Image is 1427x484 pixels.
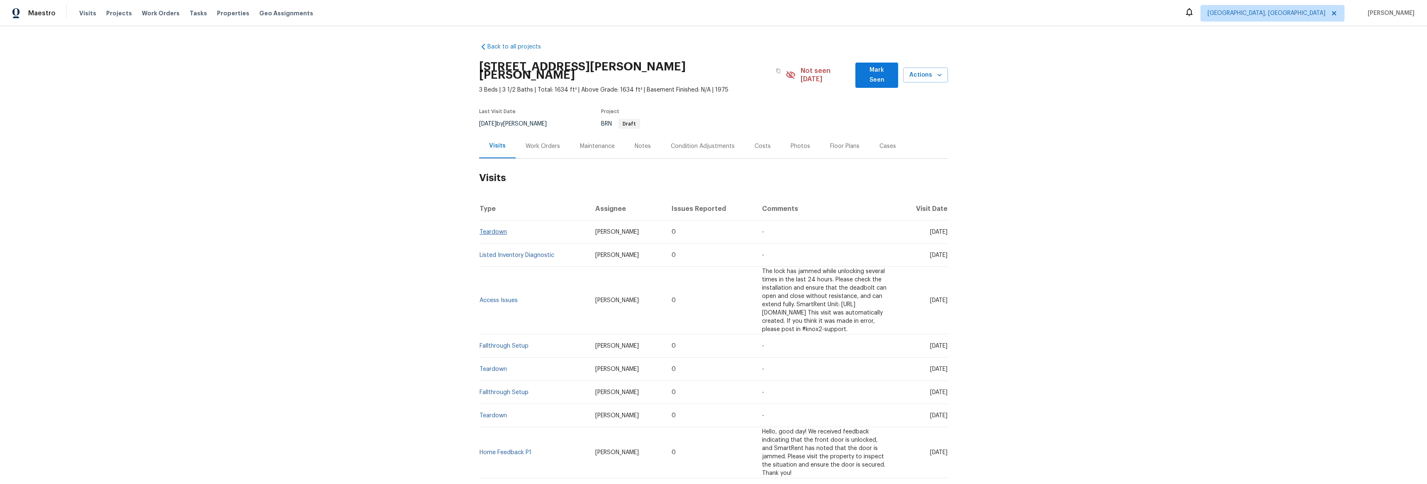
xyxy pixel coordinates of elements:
[259,9,313,17] span: Geo Assignments
[479,63,771,79] h2: [STREET_ADDRESS][PERSON_NAME][PERSON_NAME]
[665,197,756,220] th: Issues Reported
[672,252,676,258] span: 0
[480,366,507,372] a: Teardown
[595,413,639,419] span: [PERSON_NAME]
[672,343,676,349] span: 0
[672,390,676,395] span: 0
[930,298,947,303] span: [DATE]
[762,390,764,395] span: -
[672,413,676,419] span: 0
[480,252,554,258] a: Listed Inventory Diagnostic
[79,9,96,17] span: Visits
[480,343,528,349] a: Fallthrough Setup
[672,229,676,235] span: 0
[595,450,639,455] span: [PERSON_NAME]
[479,109,516,114] span: Last Visit Date
[672,366,676,372] span: 0
[903,68,948,83] button: Actions
[595,298,639,303] span: [PERSON_NAME]
[595,390,639,395] span: [PERSON_NAME]
[480,390,528,395] a: Fallthrough Setup
[106,9,132,17] span: Projects
[28,9,56,17] span: Maestro
[762,366,764,372] span: -
[595,366,639,372] span: [PERSON_NAME]
[801,67,851,83] span: Not seen [DATE]
[479,121,497,127] span: [DATE]
[762,343,764,349] span: -
[762,229,764,235] span: -
[791,142,810,150] div: Photos
[489,142,506,150] div: Visits
[771,63,786,78] button: Copy Address
[762,252,764,258] span: -
[930,366,947,372] span: [DATE]
[672,450,676,455] span: 0
[595,252,639,258] span: [PERSON_NAME]
[930,413,947,419] span: [DATE]
[910,70,941,80] span: Actions
[190,10,207,16] span: Tasks
[479,43,559,51] a: Back to all projects
[1364,9,1415,17] span: [PERSON_NAME]
[755,197,896,220] th: Comments
[896,197,948,220] th: Visit Date
[479,86,786,94] span: 3 Beds | 3 1/2 Baths | Total: 1634 ft² | Above Grade: 1634 ft² | Basement Finished: N/A | 1975
[480,413,507,419] a: Teardown
[879,142,896,150] div: Cases
[930,343,947,349] span: [DATE]
[635,142,651,150] div: Notes
[480,229,507,235] a: Teardown
[589,197,665,220] th: Assignee
[480,298,518,303] a: Access Issues
[479,159,948,197] h2: Visits
[1208,9,1325,17] span: [GEOGRAPHIC_DATA], [GEOGRAPHIC_DATA]
[601,121,640,127] span: BRN
[930,390,947,395] span: [DATE]
[142,9,180,17] span: Work Orders
[862,65,891,85] span: Mark Seen
[580,142,615,150] div: Maintenance
[762,429,885,476] span: Hello, good day! We received feedback indicating that the front door is unlocked, and SmartRent h...
[595,229,639,235] span: [PERSON_NAME]
[830,142,860,150] div: Floor Plans
[595,343,639,349] span: [PERSON_NAME]
[217,9,249,17] span: Properties
[855,63,898,88] button: Mark Seen
[930,450,947,455] span: [DATE]
[619,121,639,126] span: Draft
[479,197,589,220] th: Type
[762,269,886,332] span: The lock has jammed while unlocking several times in the last 24 hours. Please check the installa...
[526,142,560,150] div: Work Orders
[755,142,771,150] div: Costs
[672,298,676,303] span: 0
[601,109,619,114] span: Project
[930,252,947,258] span: [DATE]
[930,229,947,235] span: [DATE]
[479,119,557,129] div: by [PERSON_NAME]
[671,142,735,150] div: Condition Adjustments
[762,413,764,419] span: -
[480,450,531,455] a: Home Feedback P1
